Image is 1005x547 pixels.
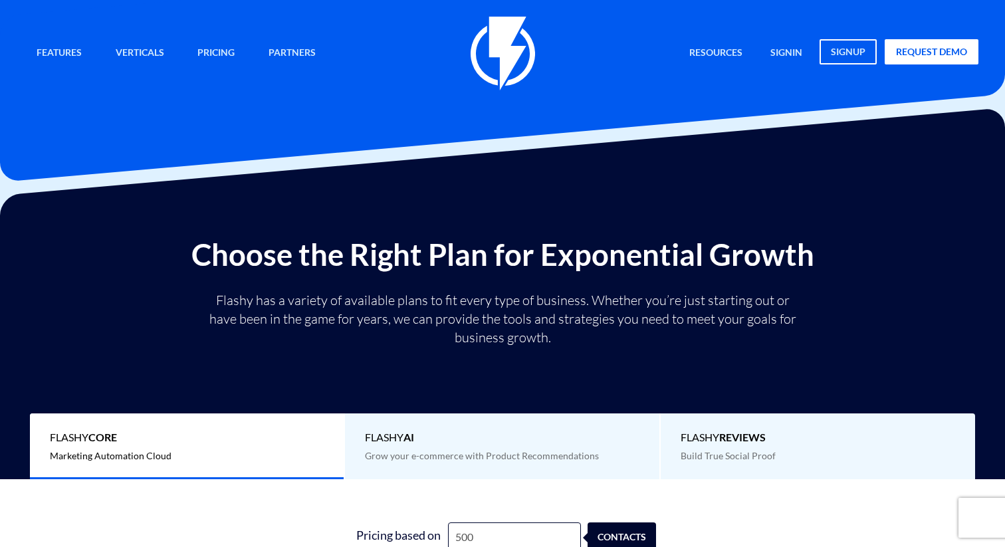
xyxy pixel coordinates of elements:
span: Flashy [681,430,956,445]
a: Features [27,39,92,68]
span: Flashy [365,430,639,445]
span: Flashy [50,430,324,445]
a: Pricing [187,39,245,68]
span: Marketing Automation Cloud [50,450,171,461]
span: Grow your e-commerce with Product Recommendations [365,450,599,461]
p: Flashy has a variety of available plans to fit every type of business. Whether you’re just starti... [203,291,802,347]
b: AI [403,431,414,443]
b: Core [88,431,117,443]
a: Partners [259,39,326,68]
h2: Choose the Right Plan for Exponential Growth [10,238,995,271]
b: REVIEWS [719,431,766,443]
a: Resources [679,39,752,68]
a: signup [820,39,877,64]
a: signin [760,39,812,68]
a: request demo [885,39,978,64]
span: Build True Social Proof [681,450,776,461]
a: Verticals [106,39,174,68]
